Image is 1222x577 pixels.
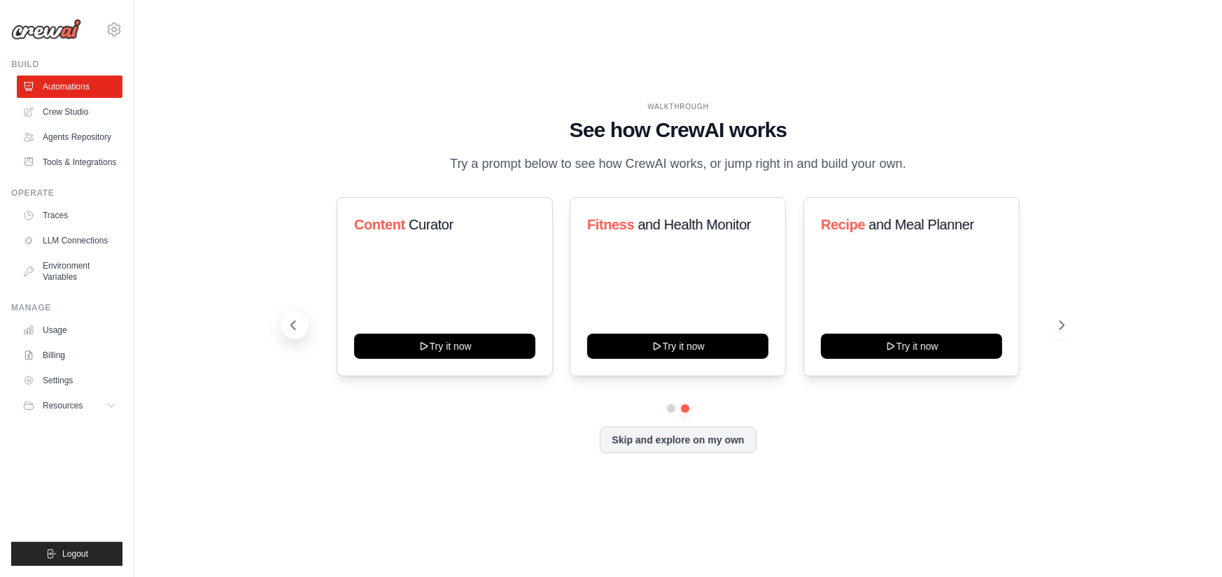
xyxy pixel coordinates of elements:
iframe: Chat Widget [1152,510,1222,577]
div: Build [11,59,122,70]
div: Manage [11,302,122,313]
span: Recipe [821,217,865,232]
h1: See how CrewAI works [292,117,1065,143]
a: Usage [17,319,122,341]
span: Resources [43,400,83,411]
button: Try it now [821,334,1002,359]
span: Curator [409,217,454,232]
button: Logout [11,542,122,566]
span: Fitness [587,217,634,232]
a: Traces [17,204,122,227]
a: Settings [17,369,122,392]
button: Skip and explore on my own [600,427,756,453]
a: Billing [17,344,122,366]
span: and Meal Planner [869,217,974,232]
span: Content [354,217,405,232]
span: and Health Monitor [638,217,752,232]
p: Try a prompt below to see how CrewAI works, or jump right in and build your own. [443,154,913,174]
a: Automations [17,76,122,98]
button: Try it now [354,334,535,359]
button: Resources [17,394,122,417]
div: WALKTHROUGH [292,101,1065,112]
a: Crew Studio [17,101,122,123]
a: Agents Repository [17,126,122,148]
a: Environment Variables [17,255,122,288]
span: Logout [62,548,88,560]
img: Logo [11,19,81,40]
div: Operate [11,187,122,199]
a: Tools & Integrations [17,151,122,173]
button: Try it now [587,334,768,359]
a: LLM Connections [17,229,122,252]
